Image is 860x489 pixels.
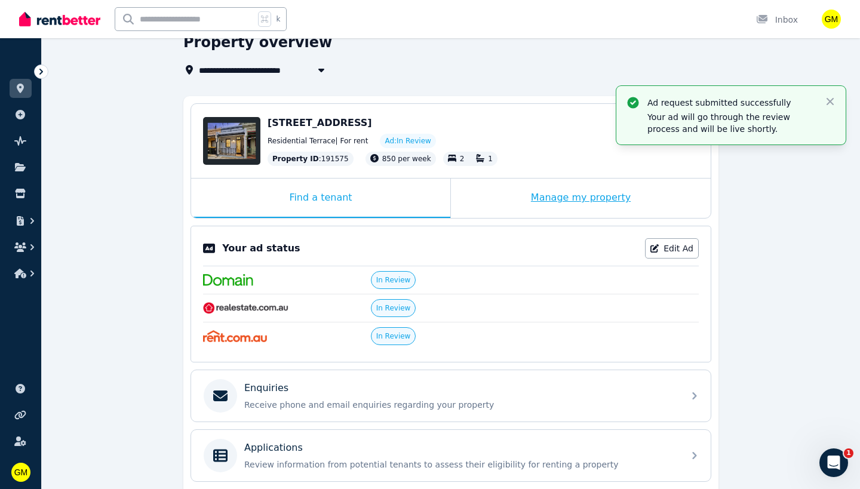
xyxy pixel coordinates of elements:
span: Ad: In Review [385,136,431,146]
span: Residential Terrace | For rent [268,136,368,146]
img: Grant McKenzie [822,10,841,29]
img: RealEstate.com.au [203,302,288,314]
p: Receive phone and email enquiries regarding your property [244,399,677,411]
p: Ad request submitted successfully [647,97,815,109]
p: Review information from potential tenants to assess their eligibility for renting a property [244,459,677,470]
iframe: Intercom live chat [819,448,848,477]
span: In Review [376,275,411,285]
a: ApplicationsReview information from potential tenants to assess their eligibility for renting a p... [191,430,711,481]
span: 1 [488,155,493,163]
span: 2 [460,155,465,163]
img: Domain.com.au [203,274,253,286]
span: Property ID [272,154,319,164]
span: In Review [376,331,411,341]
p: Enquiries [244,381,288,395]
span: 850 per week [382,155,431,163]
div: Manage my property [451,179,711,218]
span: [STREET_ADDRESS] [268,117,372,128]
h1: Property overview [183,33,332,52]
div: Inbox [756,14,798,26]
p: Your ad will go through the review process and will be live shortly. [647,111,815,135]
p: Applications [244,441,303,455]
img: Grant McKenzie [11,463,30,482]
p: Your ad status [222,241,300,256]
span: k [276,14,280,24]
img: RentBetter [19,10,100,28]
a: Edit Ad [645,238,699,259]
span: 1 [844,448,853,458]
div: : 191575 [268,152,354,166]
div: Find a tenant [191,179,450,218]
span: In Review [376,303,411,313]
img: Rent.com.au [203,330,267,342]
a: EnquiriesReceive phone and email enquiries regarding your property [191,370,711,422]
